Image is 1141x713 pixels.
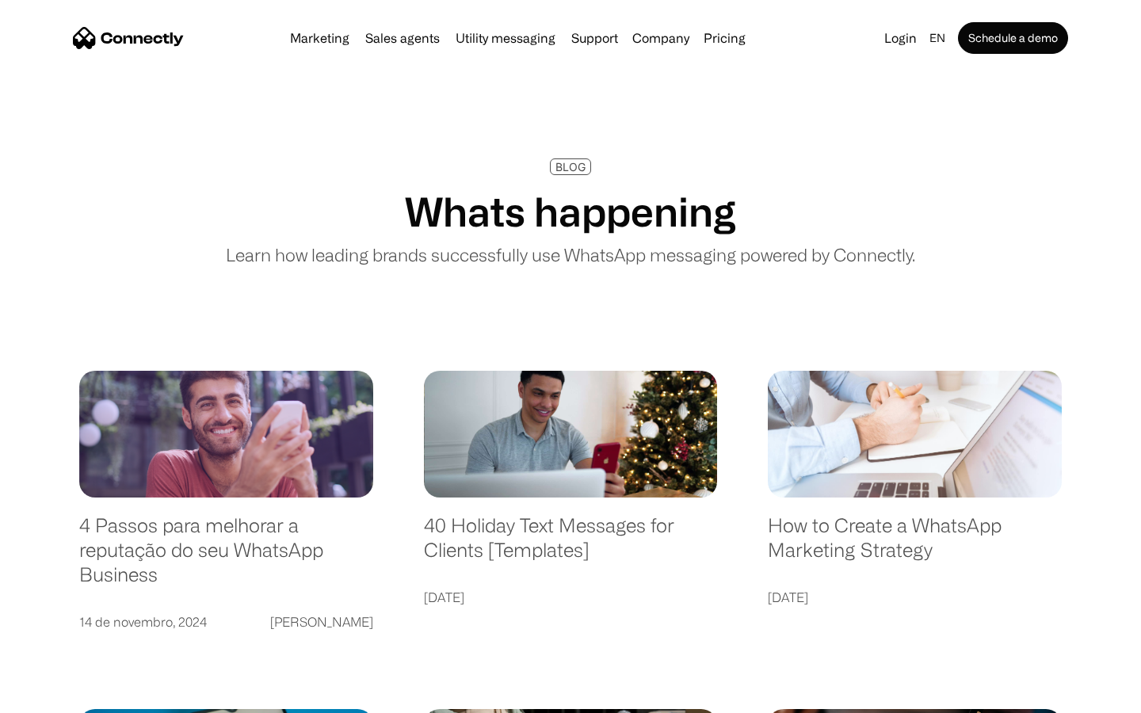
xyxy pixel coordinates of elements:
div: [DATE] [768,586,808,608]
div: en [929,27,945,49]
a: Login [878,27,923,49]
div: 14 de novembro, 2024 [79,611,207,633]
aside: Language selected: English [16,685,95,707]
a: Marketing [284,32,356,44]
a: 40 Holiday Text Messages for Clients [Templates] [424,513,718,578]
ul: Language list [32,685,95,707]
div: Company [632,27,689,49]
div: [DATE] [424,586,464,608]
a: Pricing [697,32,752,44]
a: Sales agents [359,32,446,44]
a: How to Create a WhatsApp Marketing Strategy [768,513,1062,578]
a: Schedule a demo [958,22,1068,54]
p: Learn how leading brands successfully use WhatsApp messaging powered by Connectly. [226,242,915,268]
a: 4 Passos para melhorar a reputação do seu WhatsApp Business [79,513,373,602]
div: BLOG [555,161,586,173]
a: Support [565,32,624,44]
a: Utility messaging [449,32,562,44]
div: [PERSON_NAME] [270,611,373,633]
h1: Whats happening [405,188,736,235]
